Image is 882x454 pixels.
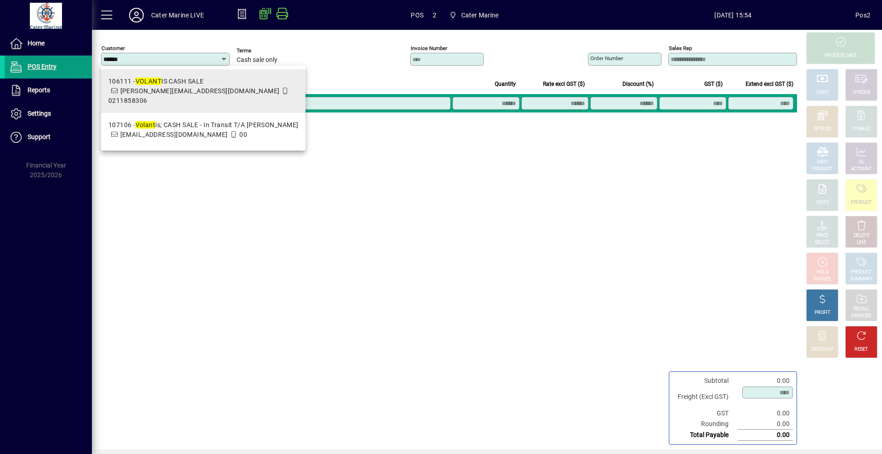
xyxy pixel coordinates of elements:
span: 00 [239,131,247,138]
span: Support [28,133,51,140]
div: LINE [857,239,866,246]
span: Home [28,39,45,47]
div: RECALL [854,306,870,313]
div: 106111 - IS CASH SALE [108,77,298,86]
div: PRODUCT [851,199,871,206]
a: Home [5,32,92,55]
div: PROCESS SALE [825,52,857,59]
span: Reports [28,86,50,94]
mat-label: Order number [590,55,623,62]
div: DISCOUNT [811,346,833,353]
mat-label: Sales rep [669,45,692,51]
span: Cash sale only [237,56,277,64]
mat-option: 107106 - Volantis; CASH SALE - In Transit T/A Jan Michel Mennen [101,113,305,147]
div: INVOICE [814,276,831,283]
span: Discount (%) [622,79,654,89]
button: Profile [122,7,151,23]
td: Total Payable [673,430,738,441]
span: [DATE] 15:54 [611,8,856,22]
mat-label: Customer [102,45,125,51]
span: POS [411,8,424,22]
span: Extend excl GST ($) [746,79,793,89]
span: Cater Marine [461,8,499,22]
span: [PERSON_NAME][EMAIL_ADDRESS][DOMAIN_NAME] [120,87,280,95]
td: Rounding [673,419,738,430]
div: MISC [817,159,828,166]
td: 0.00 [738,376,793,386]
a: Reports [5,79,92,102]
div: CASH [816,89,828,96]
mat-label: Invoice number [411,45,447,51]
div: ACCOUNT [851,166,872,173]
td: 0.00 [738,419,793,430]
div: PRODUCT [851,269,871,276]
span: Quantity [495,79,516,89]
span: Rate excl GST ($) [543,79,585,89]
div: SELECT [814,239,831,246]
div: INVOICES [851,313,871,319]
span: [EMAIL_ADDRESS][DOMAIN_NAME] [120,131,228,138]
span: 0211858306 [108,97,147,104]
div: PROFIT [814,309,830,316]
div: PRICE [816,232,829,239]
div: CHARGE [853,126,871,133]
div: HOLD [816,269,828,276]
td: GST [673,408,738,419]
div: Pos2 [855,8,871,22]
div: GL [859,159,865,166]
td: Subtotal [673,376,738,386]
div: NOTE [816,199,828,206]
span: 2 [433,8,436,22]
div: SUMMARY [850,276,873,283]
span: GST ($) [704,79,723,89]
span: Settings [28,110,51,117]
div: RESET [854,346,868,353]
div: 107106 - is; CASH SALE - In Transit T/A [PERSON_NAME] [108,120,298,130]
td: 0.00 [738,408,793,419]
div: PRODUCT [812,166,832,173]
span: Cater Marine [446,7,503,23]
div: DELETE [854,232,869,239]
a: Settings [5,102,92,125]
span: POS Entry [28,63,57,70]
span: Terms [237,48,292,54]
td: 0.00 [738,430,793,441]
div: Cater Marine LIVE [151,8,204,22]
div: EFTPOS [814,126,831,133]
em: VOLANT [136,78,162,85]
mat-option: 106111 - VOLANTIS CASH SALE [101,69,305,113]
div: CHEQUE [853,89,870,96]
em: Volant [136,121,156,129]
td: Freight (Excl GST) [673,386,738,408]
a: Support [5,126,92,149]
